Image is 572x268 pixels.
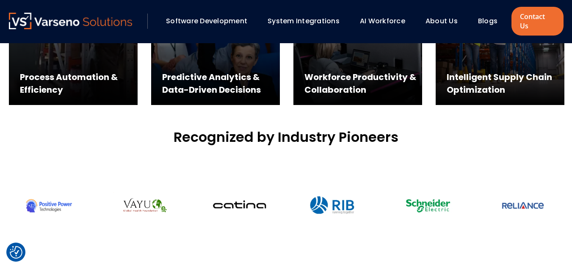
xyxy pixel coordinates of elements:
[10,246,22,259] button: Cookie Settings
[9,13,133,29] img: Varseno Solutions – Product Engineering & IT Services
[356,14,417,28] div: AI Workforce
[263,14,351,28] div: System Integrations
[166,16,247,26] a: Software Development
[447,71,564,96] div: Intelligent Supply Chain Optimization
[174,127,398,147] h4: Recognized by Industry Pioneers
[426,16,458,26] a: About Us
[268,16,340,26] a: System Integrations
[360,16,405,26] a: AI Workforce
[10,246,22,259] img: Revisit consent button
[474,14,509,28] div: Blogs
[20,71,138,96] div: Process Automation & Efficiency
[9,13,133,30] a: Varseno Solutions – Product Engineering & IT Services
[421,14,470,28] div: About Us
[511,7,563,36] a: Contact Us
[304,71,422,96] div: Workforce Productivity & Collaboration
[162,71,280,96] div: Predictive Analytics & Data-Driven Decisions
[162,14,259,28] div: Software Development
[478,16,497,26] a: Blogs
